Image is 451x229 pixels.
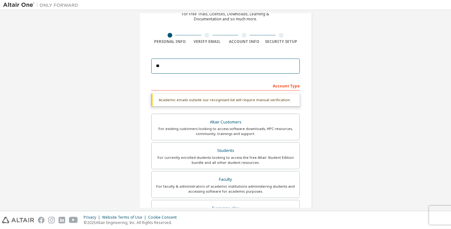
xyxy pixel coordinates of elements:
img: facebook.svg [38,217,44,223]
div: Everyone else [155,204,296,213]
p: © 2025 Altair Engineering, Inc. All Rights Reserved. [84,220,180,225]
div: Account Info [225,39,263,44]
div: For faculty & administrators of academic institutions administering students and accessing softwa... [155,184,296,194]
div: Security Setup [263,39,300,44]
div: For Free Trials, Licenses, Downloads, Learning & Documentation and so much more. [182,12,269,22]
div: Cookie Consent [148,215,180,220]
div: Privacy [84,215,102,220]
div: Altair Customers [155,118,296,127]
div: Academic emails outside our recognised list will require manual verification. [151,94,300,106]
img: Altair One [3,2,81,8]
div: For currently enrolled students looking to access the free Altair Student Edition bundle and all ... [155,155,296,165]
div: Students [155,146,296,155]
img: youtube.svg [69,217,78,223]
div: For existing customers looking to access software downloads, HPC resources, community, trainings ... [155,126,296,136]
img: linkedin.svg [59,217,65,223]
div: Personal Info [151,39,189,44]
div: Verify Email [189,39,226,44]
div: Faculty [155,175,296,184]
div: Website Terms of Use [102,215,148,220]
img: instagram.svg [48,217,55,223]
div: Account Type [151,81,300,91]
img: altair_logo.svg [2,217,34,223]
